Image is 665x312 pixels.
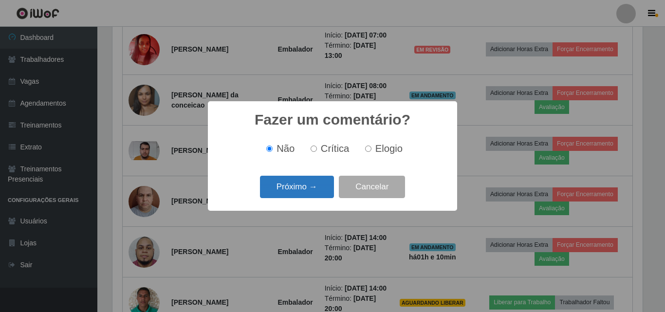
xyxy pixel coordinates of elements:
button: Próximo → [260,176,334,199]
input: Não [266,146,273,152]
input: Crítica [311,146,317,152]
h2: Fazer um comentário? [255,111,410,128]
input: Elogio [365,146,371,152]
button: Cancelar [339,176,405,199]
span: Crítica [321,143,350,154]
span: Elogio [375,143,403,154]
span: Não [277,143,295,154]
